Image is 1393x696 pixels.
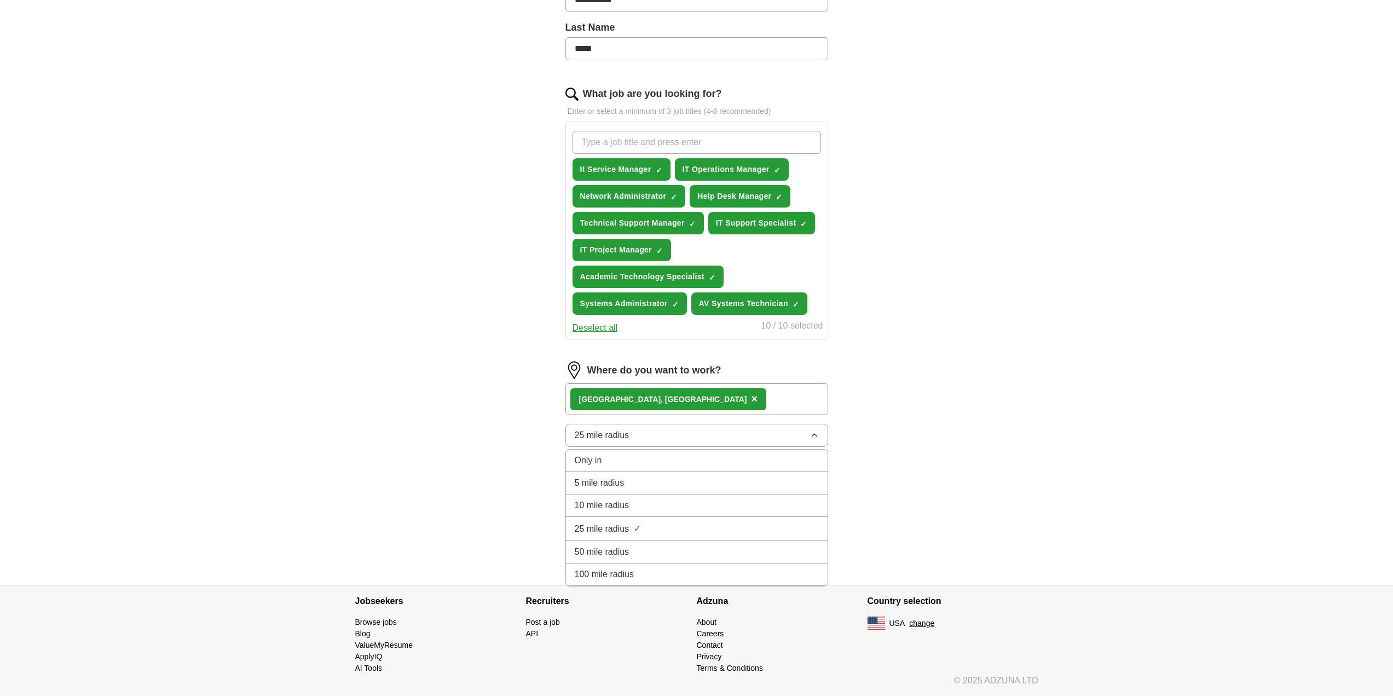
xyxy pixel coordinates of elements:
[580,271,704,283] span: Academic Technology Specialist
[526,629,539,638] a: API
[355,641,413,649] a: ValueMyResume
[580,244,652,256] span: IT Project Manager
[690,185,790,208] button: Help Desk Manager✓
[691,292,807,315] button: AV Systems Technician✓
[751,391,758,407] button: ×
[346,674,1047,696] div: © 2025 ADZUNA LTD
[800,220,807,228] span: ✓
[697,652,722,661] a: Privacy
[573,239,672,261] button: IT Project Manager✓
[580,298,668,309] span: Systems Administrator
[573,131,821,154] input: Type a job title and press enter
[575,429,629,442] span: 25 mile radius
[575,499,629,512] span: 10 mile radius
[868,617,885,630] img: US flag
[575,454,602,467] span: Only in
[689,220,696,228] span: ✓
[573,158,671,181] button: It Service Manager✓
[580,191,667,202] span: Network Administrator
[697,641,723,649] a: Contact
[697,191,771,202] span: Help Desk Manager
[573,185,686,208] button: Network Administrator✓
[575,476,625,490] span: 5 mile radius
[355,664,383,672] a: AI Tools
[774,166,781,175] span: ✓
[697,629,724,638] a: Careers
[709,273,715,282] span: ✓
[751,393,758,405] span: ×
[580,164,651,175] span: It Service Manager
[697,664,763,672] a: Terms & Conditions
[633,521,641,536] span: ✓
[583,87,722,101] label: What job are you looking for?
[761,319,823,335] div: 10 / 10 selected
[579,394,747,405] div: [GEOGRAPHIC_DATA], [GEOGRAPHIC_DATA]
[573,292,687,315] button: Systems Administrator✓
[776,193,782,202] span: ✓
[889,618,905,629] span: USA
[697,618,717,626] a: About
[699,298,788,309] span: AV Systems Technician
[575,545,629,559] span: 50 mile radius
[675,158,789,181] button: IT Operations Manager✓
[580,217,685,229] span: Technical Support Manager
[683,164,770,175] span: IT Operations Manager
[708,212,816,234] button: IT Support Specialist✓
[573,321,618,335] button: Deselect all
[672,300,679,309] span: ✓
[575,568,634,581] span: 100 mile radius
[656,246,663,255] span: ✓
[565,361,583,379] img: location.png
[565,106,828,117] p: Enter or select a minimum of 3 job titles (4-8 recommended)
[575,522,629,536] span: 25 mile radius
[573,212,704,234] button: Technical Support Manager✓
[573,266,724,288] button: Academic Technology Specialist✓
[656,166,662,175] span: ✓
[355,618,397,626] a: Browse jobs
[909,618,934,629] button: change
[355,629,371,638] a: Blog
[526,618,560,626] a: Post a job
[587,363,721,378] label: Where do you want to work?
[868,586,1038,617] h4: Country selection
[716,217,796,229] span: IT Support Specialist
[565,88,579,101] img: search.png
[565,424,828,447] button: 25 mile radius
[793,300,799,309] span: ✓
[671,193,677,202] span: ✓
[565,20,828,35] label: Last Name
[355,652,383,661] a: ApplyIQ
